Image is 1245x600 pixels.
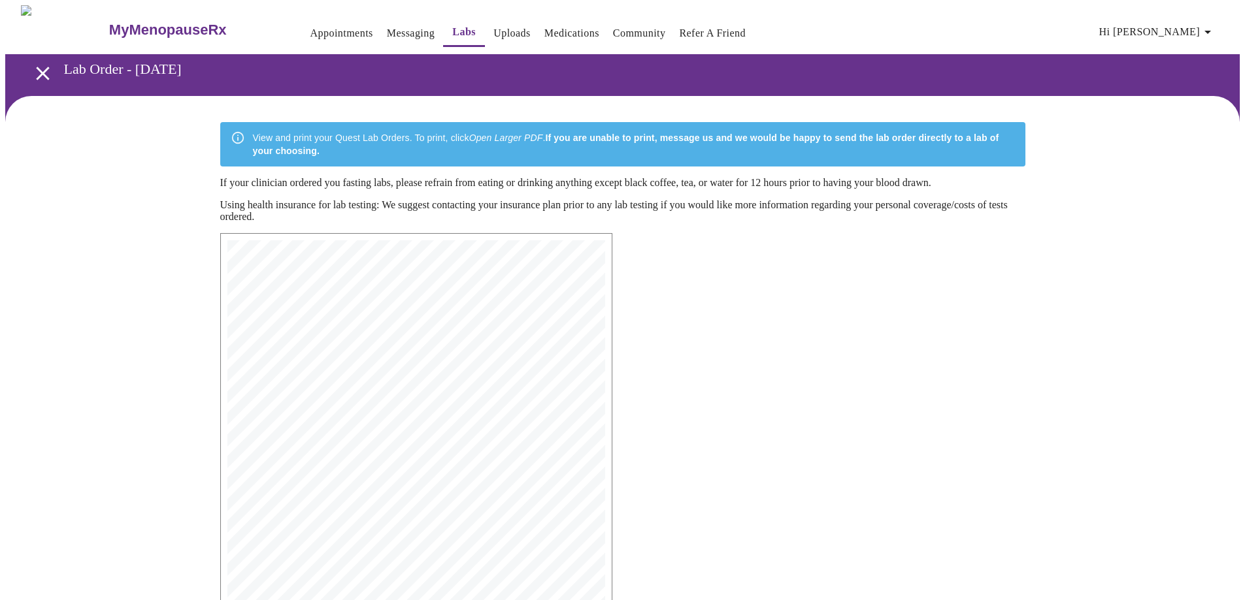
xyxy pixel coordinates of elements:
span: Phone: [PHONE_NUMBER] [263,295,362,303]
span: Patient Information: [263,345,357,353]
span: Insurance Bill [263,320,329,328]
span: DOB: [DEMOGRAPHIC_DATA] [263,386,372,394]
span: Order date: [DATE] [263,411,348,418]
span: 15983 [MEDICAL_DATA], Total | CPT: 84403 | Dx: R68.82, N95.1 [263,485,569,493]
a: Appointments [310,24,373,42]
span: [GEOGRAPHIC_DATA][US_STATE] [263,369,390,377]
span: [GEOGRAPHIC_DATA] [263,287,343,294]
span: NPI: [US_HEALTHCARE_NPI] [263,443,376,451]
button: Medications [539,20,605,46]
a: Uploads [493,24,531,42]
span: Tests ordered: [263,460,329,468]
button: Hi [PERSON_NAME] [1094,19,1221,45]
button: Messaging [382,20,440,46]
a: Medications [544,24,599,42]
span: Account Number: 73929327 [263,328,376,336]
button: Uploads [488,20,536,46]
div: View and print your Quest Lab Orders. To print, click . [253,126,1015,163]
a: Labs [452,23,476,41]
span: Name: [PERSON_NAME], MD, FACOG [263,435,405,443]
button: Refer a Friend [674,20,751,46]
span: 82626 | Dx: R68.82, N95.1 [263,477,381,484]
h3: Lab Order - [DATE] [64,61,1172,78]
em: Open Larger PDF [469,133,543,143]
span: [DEMOGRAPHIC_DATA][STREET_ADDRESS] [263,278,423,286]
span: Sex: [DEMOGRAPHIC_DATA] [263,394,372,402]
button: open drawer [24,54,62,93]
span: 625 [GEOGRAPHIC_DATA] [263,361,362,369]
a: Messaging [387,24,435,42]
strong: If you are unable to print, message us and we would be happy to send the lab order directly to a ... [253,133,999,156]
span: 19894 [MEDICAL_DATA] ([MEDICAL_DATA]), Unconjugated | CPT: [263,468,560,476]
a: Community [613,24,666,42]
span: Hi [PERSON_NAME] [1099,23,1216,41]
span: MyMenopauseRx Medical Group [263,270,390,278]
button: Appointments [305,20,378,46]
span: Ordering Physician [263,427,348,435]
button: Labs [443,19,485,47]
img: MyMenopauseRx Logo [21,5,107,54]
span: Fax: [PHONE_NUMBER] [263,303,353,311]
a: Refer a Friend [679,24,746,42]
button: Community [608,20,671,46]
p: If your clinician ordered you fasting labs, please refrain from eating or drinking anything excep... [220,177,1025,189]
span: Dx: R68.82, N95.1 [263,501,343,509]
span: 30740 Sex Hormone Binding Globulin (SHBG) | CPT: 84270 | [263,493,550,501]
span: [PERSON_NAME] [263,353,325,360]
a: MyMenopauseRx [107,7,278,53]
p: Using health insurance for lab testing: We suggest contacting your insurance plan prior to any la... [220,199,1025,223]
h3: MyMenopauseRx [109,22,227,39]
span: 6308625742 [263,377,310,385]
